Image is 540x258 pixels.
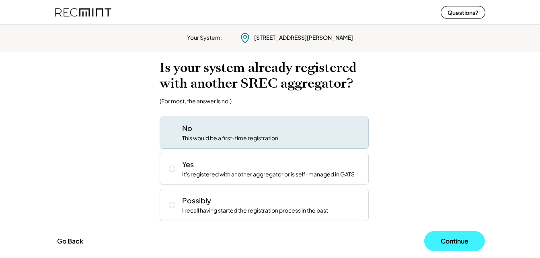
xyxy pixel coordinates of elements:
[55,2,111,23] img: recmint-logotype%403x%20%281%29.jpeg
[187,34,222,42] div: Your System:
[160,97,232,104] div: (For most, the answer is no.)
[160,60,381,91] h2: Is your system already registered with another SREC aggregator?
[441,6,485,19] button: Questions?
[182,123,192,133] div: No
[182,170,355,178] div: It's registered with another aggregator or is self-managed in GATS
[182,159,194,169] div: Yes
[55,232,86,250] button: Go Back
[254,34,353,42] div: [STREET_ADDRESS][PERSON_NAME]
[182,195,211,205] div: Possibly
[424,231,485,251] button: Continue
[182,134,278,142] div: This would be a first-time registration
[182,207,328,215] div: I recall having started the registration process in the past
